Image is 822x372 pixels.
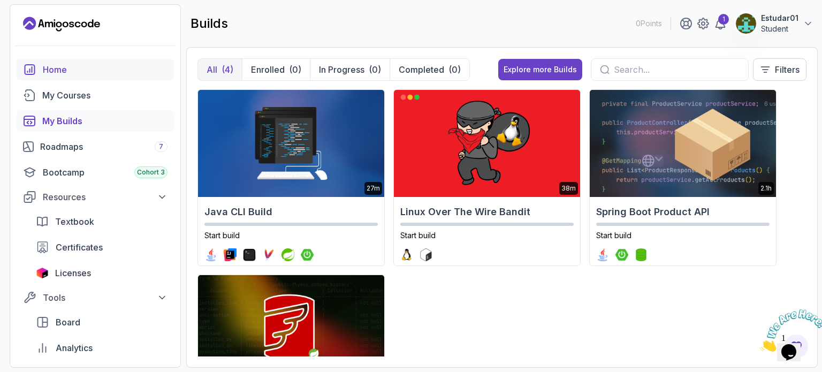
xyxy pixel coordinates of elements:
a: home [17,59,174,80]
a: 1 [714,17,727,30]
button: user profile imageEstudar01Student [735,13,813,34]
span: 1 [4,4,9,13]
h2: builds [191,15,228,32]
button: In Progress(0) [310,59,390,80]
a: builds [17,110,174,132]
img: Java CLI Build card [198,90,384,197]
span: Certificates [56,241,103,254]
a: board [29,312,174,333]
img: java logo [204,248,217,261]
img: jetbrains icon [36,268,49,278]
a: roadmaps [17,136,174,157]
button: Tools [17,288,174,307]
span: Start build [204,231,240,240]
span: Cohort 3 [137,168,165,177]
div: Home [43,63,168,76]
div: Explore more Builds [504,64,577,75]
button: Filters [753,58,806,81]
img: terminal logo [243,248,256,261]
h2: Linux Over The Wire Bandit [400,204,574,219]
div: (0) [369,63,381,76]
div: Roadmaps [40,140,168,153]
p: In Progress [319,63,364,76]
a: Landing page [23,16,100,33]
img: spring-data-jpa logo [635,248,648,261]
button: Enrolled(0) [242,59,310,80]
p: All [207,63,217,76]
p: Completed [399,63,444,76]
a: Java CLI Build card27mJava CLI BuildStart buildjava logointellij logoterminal logomaven logosprin... [197,89,385,266]
span: Start build [596,231,631,240]
a: licenses [29,262,174,284]
div: (0) [448,63,461,76]
p: Estudar01 [761,13,798,24]
img: linux logo [400,248,413,261]
div: Bootcamp [43,166,168,179]
a: analytics [29,337,174,359]
iframe: chat widget [756,305,822,356]
div: Resources [43,191,168,203]
p: 0 Points [636,18,662,29]
p: Enrolled [251,63,285,76]
p: Filters [775,63,800,76]
img: Linux Over The Wire Bandit card [394,90,580,197]
p: 27m [367,184,380,193]
h2: Spring Boot Product API [596,204,770,219]
span: Board [56,316,80,329]
span: 7 [159,142,163,151]
img: spring logo [281,248,294,261]
img: java logo [596,248,609,261]
img: Spring Boot Product API card [590,90,776,197]
a: courses [17,85,174,106]
span: Analytics [56,341,93,354]
div: My Builds [42,115,168,127]
img: maven logo [262,248,275,261]
a: Linux Over The Wire Bandit card38mLinux Over The Wire BanditStart buildlinux logobash logo [393,89,581,266]
img: intellij logo [224,248,237,261]
a: certificates [29,237,174,258]
div: 1 [718,14,729,25]
input: Search... [614,63,740,76]
a: Spring Boot Product API card2.1hSpring Boot Product APIStart buildjava logospring-boot logospring... [589,89,777,266]
p: 38m [561,184,576,193]
span: Licenses [55,267,91,279]
a: bootcamp [17,162,174,183]
img: bash logo [420,248,432,261]
span: Textbook [55,215,94,228]
span: Start build [400,231,436,240]
p: 2.1h [760,184,772,193]
img: Chat attention grabber [4,4,71,47]
button: All(4) [198,59,242,80]
button: Resources [17,187,174,207]
div: (4) [222,63,233,76]
p: Student [761,24,798,34]
img: spring-boot logo [615,248,628,261]
div: Tools [43,291,168,304]
div: My Courses [42,89,168,102]
a: textbook [29,211,174,232]
button: Explore more Builds [498,59,582,80]
img: spring-boot logo [301,248,314,261]
div: (0) [289,63,301,76]
img: user profile image [736,13,756,34]
button: Completed(0) [390,59,469,80]
h2: Java CLI Build [204,204,378,219]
